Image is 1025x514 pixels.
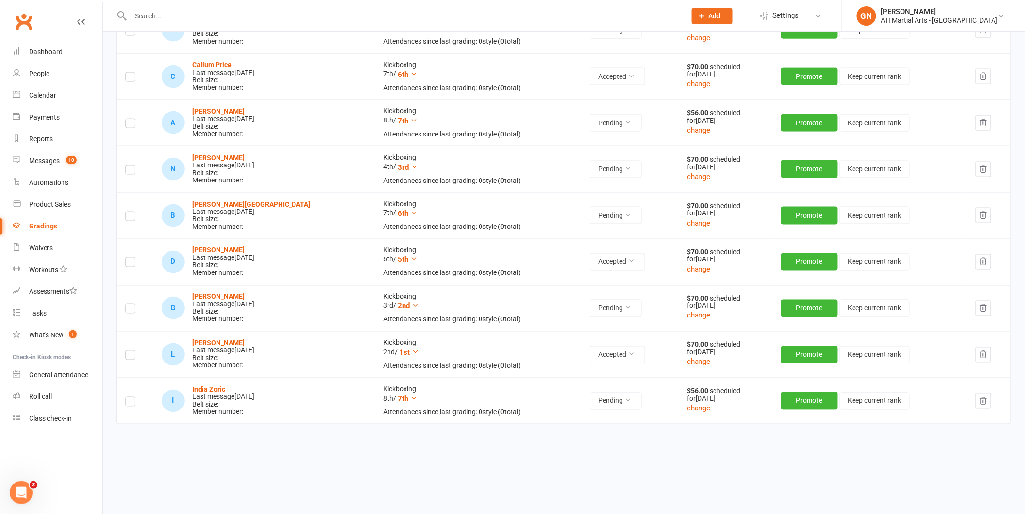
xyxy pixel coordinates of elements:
[192,301,254,308] div: Last message [DATE]
[398,301,419,312] button: 2nd
[29,287,77,295] div: Assessments
[398,163,409,172] span: 3rd
[192,162,254,169] div: Last message [DATE]
[192,154,245,162] a: [PERSON_NAME]
[13,85,102,106] a: Calendar
[840,346,910,363] button: Keep current rank
[13,106,102,128] a: Payments
[781,253,838,271] button: Promote
[13,172,102,194] a: Automations
[687,264,710,275] button: change
[840,161,910,178] button: Keep current rank
[781,346,838,363] button: Promote
[781,392,838,409] button: Promote
[192,246,245,254] strong: [PERSON_NAME]
[398,209,408,218] span: 6th
[162,297,185,319] div: Gabriel Vertannes
[29,393,52,400] div: Roll call
[13,364,102,386] a: General attendance kiosk mode
[29,309,47,317] div: Tasks
[383,38,573,45] div: Attendances since last grading: 0 style ( 0 total)
[29,157,60,165] div: Messages
[857,6,876,26] div: GN
[590,207,642,224] button: Pending
[13,41,102,63] a: Dashboard
[13,194,102,215] a: Product Sales
[687,202,710,210] strong: $70.00
[29,91,56,99] div: Calendar
[687,124,710,136] button: change
[687,109,764,124] div: scheduled for [DATE]
[840,300,910,317] button: Keep current rank
[881,7,998,16] div: [PERSON_NAME]
[709,12,721,20] span: Add
[383,84,573,91] div: Attendances since last grading: 0 style ( 0 total)
[383,409,573,416] div: Attendances since last grading: 0 style ( 0 total)
[687,341,764,356] div: scheduled for [DATE]
[781,114,838,132] button: Promote
[69,330,77,338] span: 1
[374,192,581,239] td: Kickboxing 7th /
[13,215,102,237] a: Gradings
[374,378,581,424] td: Kickboxing 8th /
[192,347,254,354] div: Last message [DATE]
[192,247,254,277] div: Belt size: Member number:
[192,108,254,138] div: Belt size: Member number:
[781,68,838,85] button: Promote
[687,63,710,71] strong: $70.00
[29,200,71,208] div: Product Sales
[192,107,245,115] a: [PERSON_NAME]
[192,61,232,69] a: Callum Price
[687,156,764,171] div: scheduled for [DATE]
[29,135,53,143] div: Reports
[192,61,254,91] div: Belt size: Member number:
[383,131,573,138] div: Attendances since last grading: 0 style ( 0 total)
[840,393,910,410] button: Keep current rank
[687,403,710,414] button: change
[687,63,764,78] div: scheduled for [DATE]
[773,5,799,27] span: Settings
[13,281,102,302] a: Assessments
[29,414,72,422] div: Class check-in
[192,293,254,323] div: Belt size: Member number:
[687,202,764,217] div: scheduled for [DATE]
[192,339,245,347] strong: [PERSON_NAME]
[374,239,581,285] td: Kickboxing 6th /
[192,386,254,416] div: Belt size: Member number:
[687,155,710,163] strong: $70.00
[383,177,573,184] div: Attendances since last grading: 0 style ( 0 total)
[590,68,645,85] button: Accepted
[781,300,838,317] button: Promote
[781,207,838,224] button: Promote
[29,113,60,121] div: Payments
[12,10,36,34] a: Clubworx
[162,343,185,366] div: Lucas Yapp
[162,65,185,88] div: Callum Price
[687,341,710,348] strong: $70.00
[590,114,642,132] button: Pending
[840,253,910,271] button: Keep current rank
[192,386,225,393] a: India Zoric
[590,393,642,410] button: Pending
[162,158,185,181] div: Nicolo Scarpa
[30,481,37,489] span: 2
[383,223,573,230] div: Attendances since last grading: 0 style ( 0 total)
[192,293,245,301] a: [PERSON_NAME]
[399,347,419,359] button: 1st
[374,99,581,146] td: Kickboxing 8th /
[840,207,910,224] button: Keep current rank
[590,300,642,317] button: Pending
[881,16,998,25] div: ATI Martial Arts - [GEOGRAPHIC_DATA]
[13,63,102,85] a: People
[687,109,710,117] strong: $56.00
[590,161,642,178] button: Pending
[687,387,710,395] strong: $56.00
[840,68,910,85] button: Keep current rank
[687,295,764,310] div: scheduled for [DATE]
[687,310,710,321] button: change
[398,69,418,80] button: 6th
[687,171,710,182] button: change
